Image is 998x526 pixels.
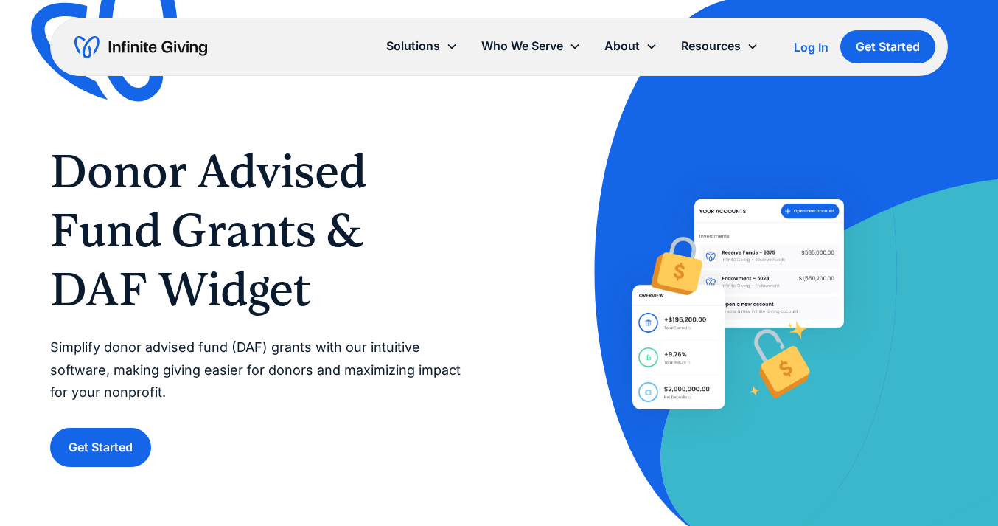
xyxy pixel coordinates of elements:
[681,36,741,56] div: Resources
[593,30,669,62] div: About
[481,36,563,56] div: Who We Serve
[386,36,440,56] div: Solutions
[794,38,828,56] a: Log In
[374,30,470,62] div: Solutions
[50,336,470,404] p: Simplify donor advised fund (DAF) grants with our intuitive software, making giving easier for do...
[74,35,207,59] a: home
[470,30,593,62] div: Who We Serve
[50,142,470,319] h1: Donor Advised Fund Grants & DAF Widget
[794,41,828,53] div: Log In
[593,159,884,449] img: Help donors easily give DAF grants to your nonprofit with Infinite Giving’s Donor Advised Fund so...
[50,428,151,467] a: Get Started
[669,30,770,62] div: Resources
[840,30,935,63] a: Get Started
[604,36,640,56] div: About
